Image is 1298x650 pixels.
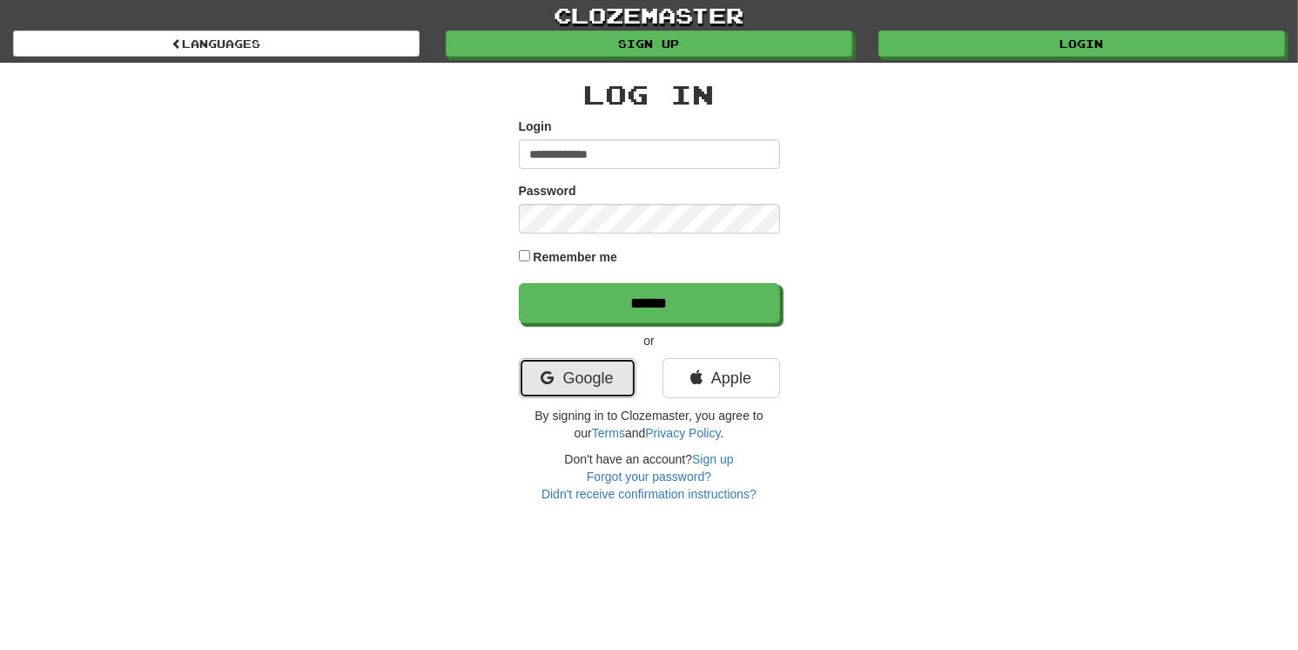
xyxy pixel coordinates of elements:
label: Login [519,118,552,135]
a: Terms [592,426,625,440]
a: Login [878,30,1285,57]
a: Didn't receive confirmation instructions? [541,487,757,501]
p: or [519,332,780,349]
h2: Log In [519,80,780,109]
label: Remember me [533,248,617,266]
a: Privacy Policy [645,426,720,440]
label: Password [519,182,576,200]
a: Forgot your password? [587,470,711,484]
a: Apple [662,358,780,398]
p: By signing in to Clozemaster, you agree to our and . [519,407,780,442]
a: Languages [13,30,420,57]
a: Google [519,358,636,398]
a: Sign up [446,30,852,57]
a: Sign up [692,452,733,466]
div: Don't have an account? [519,450,780,503]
